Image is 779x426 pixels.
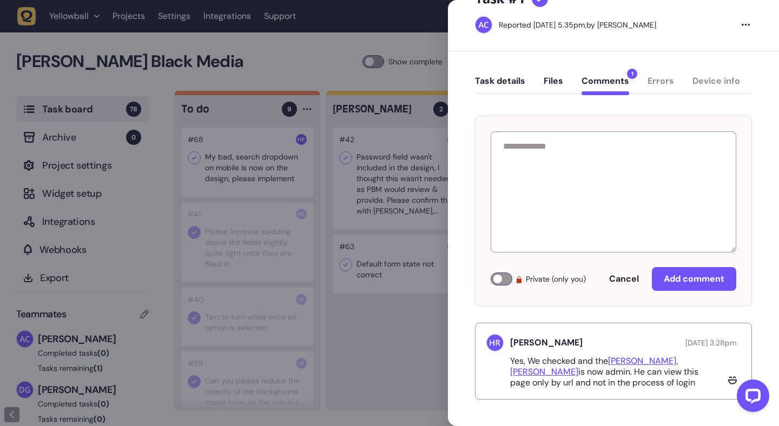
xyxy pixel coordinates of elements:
[510,356,724,388] p: Yes, We checked and the is now admin. He can view this page only by url and not in the process of...
[526,272,586,285] span: Private (only you)
[499,20,586,30] div: Reported [DATE] 5.35pm,
[582,76,629,95] button: Comments
[510,337,583,348] h5: [PERSON_NAME]
[544,76,563,95] button: Files
[475,76,525,95] button: Task details
[685,338,736,348] span: [DATE] 3.28pm
[499,19,656,30] div: by [PERSON_NAME]
[664,273,724,284] span: Add comment
[510,355,678,377] a: [PERSON_NAME].[PERSON_NAME]
[652,267,736,291] button: Add comment
[609,273,639,284] span: Cancel
[476,17,492,33] img: Ameet Chohan
[598,268,650,290] button: Cancel
[728,375,774,421] iframe: LiveChat chat widget
[627,69,637,79] span: 1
